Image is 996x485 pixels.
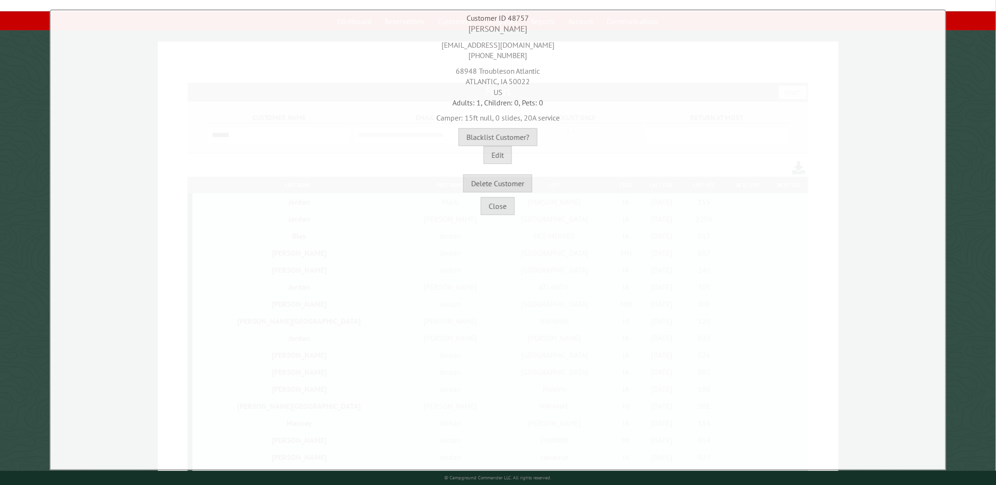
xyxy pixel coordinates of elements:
button: Blacklist Customer? [459,128,537,146]
div: Camper: 15ft null, 0 slides, 20A service [53,108,943,123]
small: © Campground Commander LLC. All rights reserved. [445,475,552,481]
div: [PERSON_NAME] [53,23,943,35]
div: Adults: 1, Children: 0, Pets: 0 [53,97,943,108]
div: [EMAIL_ADDRESS][DOMAIN_NAME] [PHONE_NUMBER] [53,35,943,61]
button: Close [481,197,515,215]
div: Customer ID 48757 [53,13,943,23]
button: Delete Customer [463,174,532,192]
button: Edit [484,146,512,164]
div: 68948 Troubleson Atlantic ATLANTIC, IA 50022 US [53,61,943,97]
